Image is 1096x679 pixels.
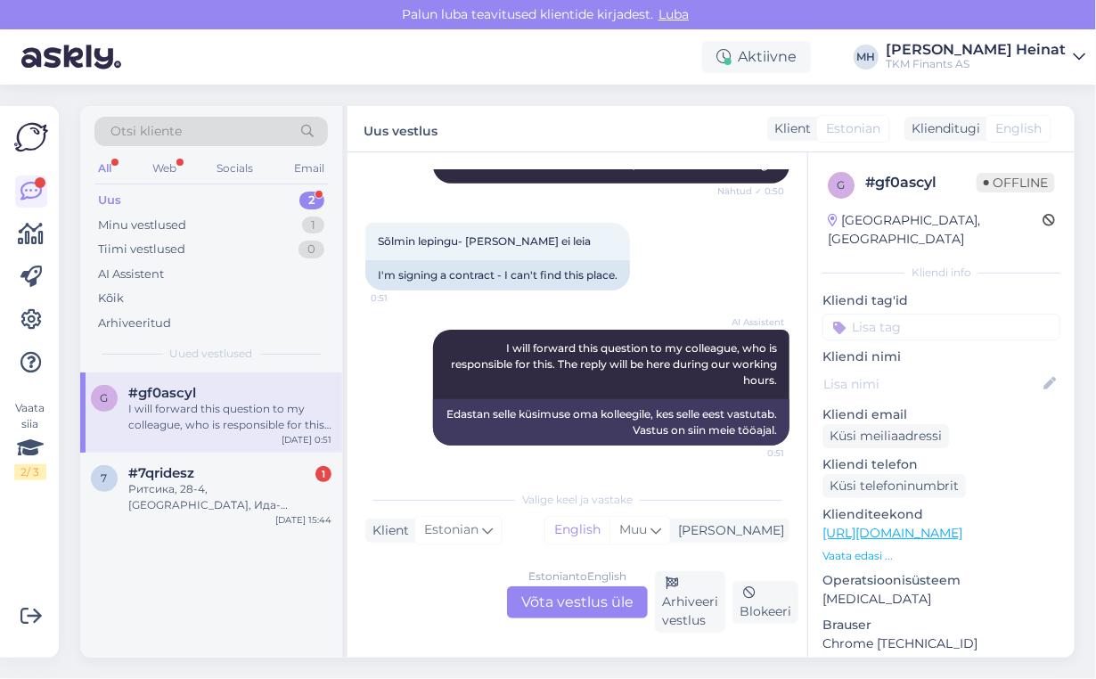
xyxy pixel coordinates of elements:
div: 0 [299,241,324,258]
div: English [545,517,609,544]
div: [PERSON_NAME] [671,521,784,540]
div: Vaata siia [14,400,46,480]
div: Edastan selle küsimuse oma kolleegile, kes selle eest vastutab. Vastus on siin meie tööajal. [433,399,789,446]
div: [DATE] 0:51 [282,433,331,446]
div: # gf0ascyl [865,172,977,193]
div: Klienditugi [904,119,980,138]
div: Email [290,157,328,180]
div: Web [149,157,180,180]
p: Kliendi tag'id [822,291,1060,310]
div: [GEOGRAPHIC_DATA], [GEOGRAPHIC_DATA] [828,211,1043,249]
div: Küsi telefoninumbrit [822,474,966,498]
div: Minu vestlused [98,217,186,234]
p: Kliendi telefon [822,455,1060,474]
div: MH [854,45,879,70]
span: Offline [977,173,1055,192]
span: Luba [653,6,694,22]
p: Vaata edasi ... [822,548,1060,564]
span: Nähtud ✓ 0:50 [717,184,784,198]
div: Uus [98,192,121,209]
div: Estonian to English [528,569,626,585]
span: I will forward this question to my colleague, who is responsible for this. The reply will be here... [451,341,780,387]
div: Valige keel ja vastake [365,492,789,508]
span: #7qridesz [128,465,194,481]
div: Võta vestlus üle [507,586,648,618]
input: Lisa tag [822,314,1060,340]
div: I will forward this question to my colleague, who is responsible for this. The reply will be here... [128,401,331,433]
div: Arhiveeri vestlus [655,571,725,633]
div: 2 [299,192,324,209]
div: Ритсика, 28-4, [GEOGRAPHIC_DATA], Ида-[GEOGRAPHIC_DATA] [128,481,331,513]
div: Kõik [98,290,124,307]
span: Muu [619,521,647,537]
p: Chrome [TECHNICAL_ID] [822,634,1060,653]
div: Klient [767,119,811,138]
a: [PERSON_NAME] HeinatTKM Finants AS [886,43,1085,71]
div: Klient [365,521,409,540]
div: 1 [302,217,324,234]
div: Kliendi info [822,265,1060,281]
span: Sõlmin lepingu- [PERSON_NAME] ei leia [378,234,591,248]
span: Estonian [826,119,880,138]
p: Operatsioonisüsteem [822,571,1060,590]
div: Küsi meiliaadressi [822,424,949,448]
span: AI Assistent [717,315,784,329]
div: Tiimi vestlused [98,241,185,258]
span: 0:51 [371,291,438,305]
div: TKM Finants AS [886,57,1066,71]
div: AI Assistent [98,266,164,283]
span: g [101,391,109,405]
input: Lisa nimi [823,374,1040,394]
p: Kliendi nimi [822,348,1060,366]
div: 2 / 3 [14,464,46,480]
img: Askly Logo [14,120,48,154]
p: Brauser [822,616,1060,634]
p: Kliendi email [822,405,1060,424]
div: Blokeeri [732,581,798,624]
span: Estonian [424,520,478,540]
span: Uued vestlused [170,346,253,362]
div: [DATE] 15:44 [275,513,331,527]
div: All [94,157,115,180]
span: g [838,178,846,192]
span: 7 [102,471,108,485]
div: 1 [315,466,331,482]
div: I'm signing a contract - I can't find this place. [365,260,630,290]
div: Socials [213,157,257,180]
span: Otsi kliente [110,122,182,141]
a: [URL][DOMAIN_NAME] [822,525,962,541]
div: Aktiivne [702,41,811,73]
span: #gf0ascyl [128,385,196,401]
span: 0:51 [717,446,784,460]
div: Arhiveeritud [98,315,171,332]
span: English [995,119,1042,138]
label: Uus vestlus [364,117,438,141]
p: [MEDICAL_DATA] [822,590,1060,609]
div: [PERSON_NAME] Heinat [886,43,1066,57]
p: Klienditeekond [822,505,1060,524]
